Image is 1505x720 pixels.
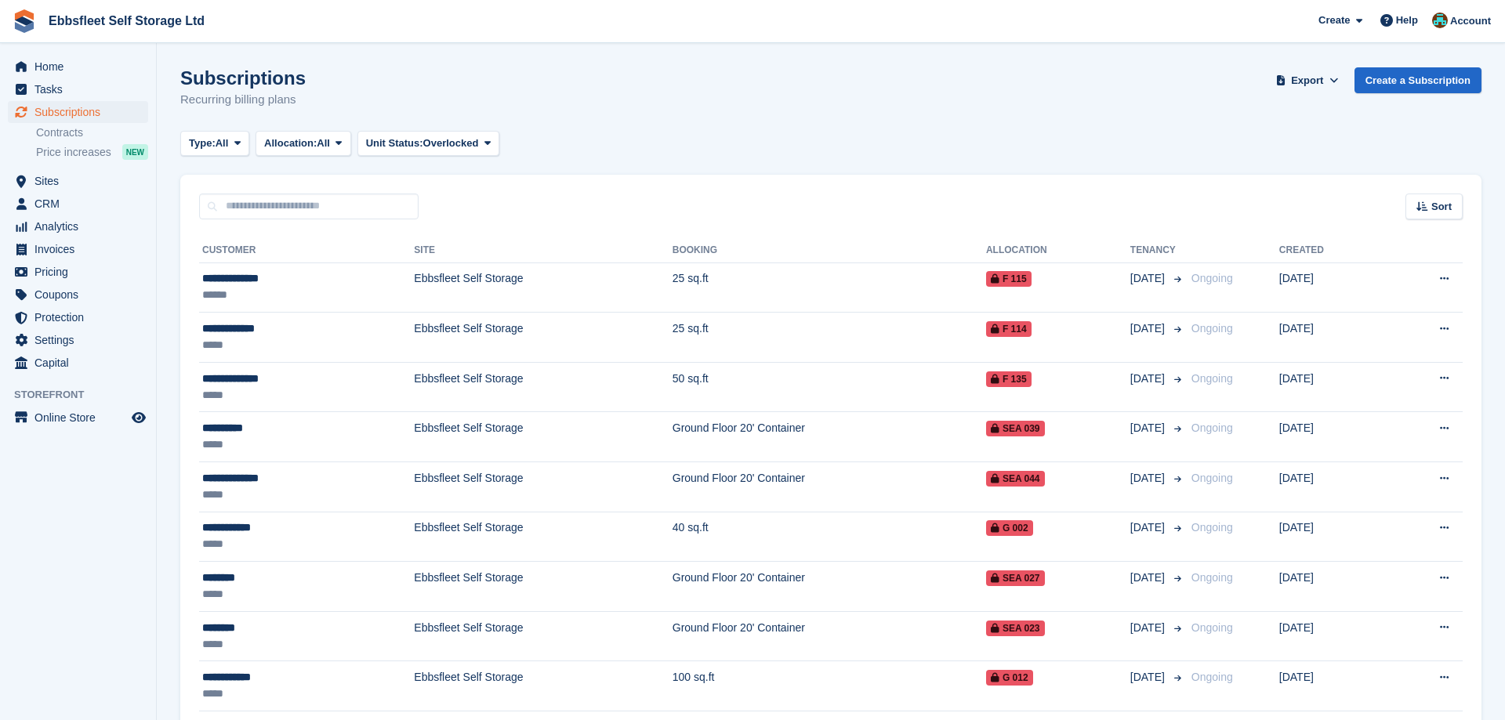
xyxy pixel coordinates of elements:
a: menu [8,306,148,328]
a: Preview store [129,408,148,427]
span: Capital [34,352,129,374]
p: Recurring billing plans [180,91,306,109]
span: SEA 044 [986,471,1045,487]
span: Sites [34,170,129,192]
span: Protection [34,306,129,328]
span: Ongoing [1191,571,1233,584]
span: CRM [34,193,129,215]
button: Export [1273,67,1342,93]
td: 25 sq.ft [673,313,986,363]
th: Tenancy [1130,238,1185,263]
button: Allocation: All [256,131,351,157]
td: Ground Floor 20' Container [673,412,986,462]
a: menu [8,193,148,215]
td: [DATE] [1279,313,1385,363]
span: Home [34,56,129,78]
span: Tasks [34,78,129,100]
a: menu [8,329,148,351]
td: [DATE] [1279,661,1385,711]
span: Ongoing [1191,422,1233,434]
td: [DATE] [1279,562,1385,612]
span: F 135 [986,371,1032,387]
a: menu [8,407,148,429]
span: [DATE] [1130,519,1168,536]
td: [DATE] [1279,512,1385,562]
span: Unit Status: [366,136,423,151]
span: [DATE] [1130,470,1168,487]
span: Create [1318,13,1350,28]
span: [DATE] [1130,620,1168,636]
a: menu [8,215,148,237]
a: Create a Subscription [1354,67,1481,93]
td: Ground Floor 20' Container [673,611,986,661]
span: Export [1291,73,1323,89]
a: menu [8,238,148,260]
span: Sort [1431,199,1452,215]
span: Ongoing [1191,671,1233,683]
h1: Subscriptions [180,67,306,89]
th: Customer [199,238,414,263]
button: Type: All [180,131,249,157]
span: Pricing [34,261,129,283]
td: Ebbsfleet Self Storage [414,562,672,612]
span: Ongoing [1191,372,1233,385]
span: [DATE] [1130,270,1168,287]
span: SEA 027 [986,570,1045,586]
td: [DATE] [1279,462,1385,512]
td: [DATE] [1279,611,1385,661]
span: [DATE] [1130,570,1168,586]
td: Ebbsfleet Self Storage [414,313,672,363]
td: [DATE] [1279,362,1385,412]
a: menu [8,101,148,123]
a: menu [8,284,148,306]
img: stora-icon-8386f47178a22dfd0bd8f6a31ec36ba5ce8667c1dd55bd0f319d3a0aa187defe.svg [13,9,36,33]
button: Unit Status: Overlocked [357,131,500,157]
span: Settings [34,329,129,351]
img: George Spring [1432,13,1448,28]
span: F 115 [986,271,1032,287]
td: Ground Floor 20' Container [673,462,986,512]
span: [DATE] [1130,420,1168,436]
a: menu [8,56,148,78]
td: Ebbsfleet Self Storage [414,512,672,562]
span: Online Store [34,407,129,429]
span: F 114 [986,321,1032,337]
th: Created [1279,238,1385,263]
span: [DATE] [1130,371,1168,387]
td: [DATE] [1279,262,1385,313]
td: Ebbsfleet Self Storage [414,462,672,512]
span: Account [1450,13,1491,29]
td: Ground Floor 20' Container [673,562,986,612]
a: Contracts [36,125,148,140]
a: menu [8,261,148,283]
a: Ebbsfleet Self Storage Ltd [42,8,211,34]
td: Ebbsfleet Self Storage [414,611,672,661]
a: menu [8,170,148,192]
span: Allocation: [264,136,317,151]
a: menu [8,78,148,100]
td: 100 sq.ft [673,661,986,711]
span: SEA 023 [986,621,1045,636]
td: 25 sq.ft [673,262,986,313]
span: Ongoing [1191,322,1233,335]
td: 40 sq.ft [673,512,986,562]
td: Ebbsfleet Self Storage [414,262,672,313]
div: NEW [122,144,148,160]
span: Price increases [36,145,111,160]
a: Price increases NEW [36,143,148,161]
span: [DATE] [1130,669,1168,686]
td: Ebbsfleet Self Storage [414,362,672,412]
td: [DATE] [1279,412,1385,462]
th: Site [414,238,672,263]
span: G 012 [986,670,1033,686]
td: 50 sq.ft [673,362,986,412]
span: Ongoing [1191,272,1233,284]
span: Help [1396,13,1418,28]
span: Subscriptions [34,101,129,123]
span: [DATE] [1130,320,1168,337]
span: Storefront [14,387,156,403]
td: Ebbsfleet Self Storage [414,412,672,462]
th: Allocation [986,238,1130,263]
span: All [216,136,229,151]
td: Ebbsfleet Self Storage [414,661,672,711]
